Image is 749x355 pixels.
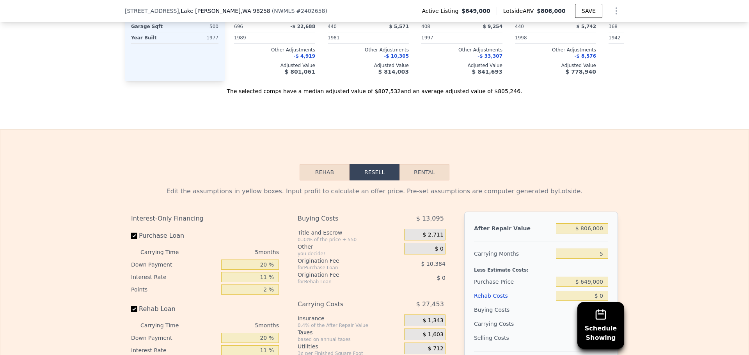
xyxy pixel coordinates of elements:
span: $806,000 [537,8,566,14]
div: - [463,32,502,43]
div: 1942 [609,32,648,43]
button: Resell [350,164,399,180]
div: Taxes [298,329,401,336]
div: you decide! [298,251,401,257]
div: Insurance [298,314,401,322]
span: $ 1,343 [422,317,443,324]
button: SAVE [575,4,602,18]
span: -$ 4,919 [294,53,315,59]
div: for Purchase Loan [298,265,385,271]
div: based on annual taxes [298,336,401,343]
div: 5 months [194,319,279,332]
div: Buying Costs [298,212,385,226]
span: [STREET_ADDRESS] [125,7,179,15]
div: Adjusted Value [421,62,502,69]
div: Edit the assumptions in yellow boxes. Input profit to calculate an offer price. Pre-set assumptio... [131,187,618,196]
span: $649,000 [461,7,490,15]
span: $ 0 [437,275,445,281]
span: 440 [515,24,524,29]
div: 1997 [421,32,460,43]
div: Other Adjustments [609,47,690,53]
div: Adjusted Value [234,62,315,69]
div: Other Adjustments [234,47,315,53]
div: - [370,32,409,43]
span: $ 801,061 [285,69,315,75]
span: , Lake [PERSON_NAME] [179,7,270,15]
div: Down Payment [131,258,218,271]
span: 368 [609,24,618,29]
div: Other [298,243,401,251]
div: Adjusted Value [515,62,596,69]
div: Points [131,283,218,296]
div: Adjusted Value [328,62,409,69]
div: Title and Escrow [298,229,401,237]
div: Other Adjustments [421,47,502,53]
div: Selling Costs [474,331,553,345]
span: NWMLS [274,8,295,14]
span: $ 841,693 [472,69,502,75]
div: Carrying Time [140,246,191,258]
span: $ 712 [428,345,444,352]
button: Rehab [300,164,350,180]
button: Rental [399,164,449,180]
span: -$ 33,307 [477,53,502,59]
div: 1998 [515,32,554,43]
span: $ 778,940 [566,69,596,75]
span: -$ 8,576 [575,53,596,59]
div: 0.4% of the After Repair Value [298,322,401,329]
div: 1989 [234,32,273,43]
button: ScheduleShowing [577,302,624,349]
input: Purchase Loan [131,233,137,239]
span: 440 [328,24,337,29]
div: Other Adjustments [515,47,596,53]
span: 408 [421,24,430,29]
span: # 2402658 [296,8,325,14]
div: Other Adjustments [328,47,409,53]
div: Garage Sqft [131,21,173,32]
span: -$ 10,305 [384,53,409,59]
div: Year Built [131,32,173,43]
div: Purchase Price [474,275,553,289]
div: Down Payment [131,332,218,344]
label: Rehab Loan [131,302,218,316]
label: Purchase Loan [131,229,218,243]
div: After Repair Value [474,221,553,235]
div: Origination Fee [298,271,385,279]
div: 0.33% of the price + 550 [298,237,401,243]
span: $ 9,254 [483,24,502,29]
span: Active Listing [422,7,461,15]
div: 1977 [176,32,218,43]
div: Buying Costs [474,303,553,317]
span: $ 10,384 [421,261,445,267]
div: 500 [176,21,218,32]
div: Interest Rate [131,271,218,283]
div: Origination Fee [298,257,385,265]
span: $ 13,095 [416,212,444,226]
span: , WA 98258 [241,8,270,14]
div: The selected comps have a median adjusted value of $807,532 and an average adjusted value of $805... [125,81,624,95]
span: -$ 22,688 [290,24,315,29]
button: Show Options [609,3,624,19]
div: for Rehab Loan [298,279,385,285]
div: Carrying Time [140,319,191,332]
div: Interest-Only Financing [131,212,279,226]
div: Carrying Months [474,247,553,261]
span: $ 5,571 [389,24,409,29]
div: Rehab Costs [474,289,553,303]
div: Carrying Costs [474,317,523,331]
span: $ 1,603 [422,331,443,338]
div: Less Estimate Costs: [474,261,608,275]
span: $ 2,711 [422,231,443,238]
input: Rehab Loan [131,306,137,312]
div: ( ) [272,7,327,15]
span: 696 [234,24,243,29]
span: $ 5,742 [577,24,596,29]
div: 5 months [194,246,279,258]
div: Adjusted Value [609,62,690,69]
div: Carrying Costs [298,297,385,311]
span: Lotside ARV [503,7,537,15]
span: $ 0 [435,245,444,253]
div: - [276,32,315,43]
div: 1981 [328,32,367,43]
span: $ 814,003 [378,69,409,75]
